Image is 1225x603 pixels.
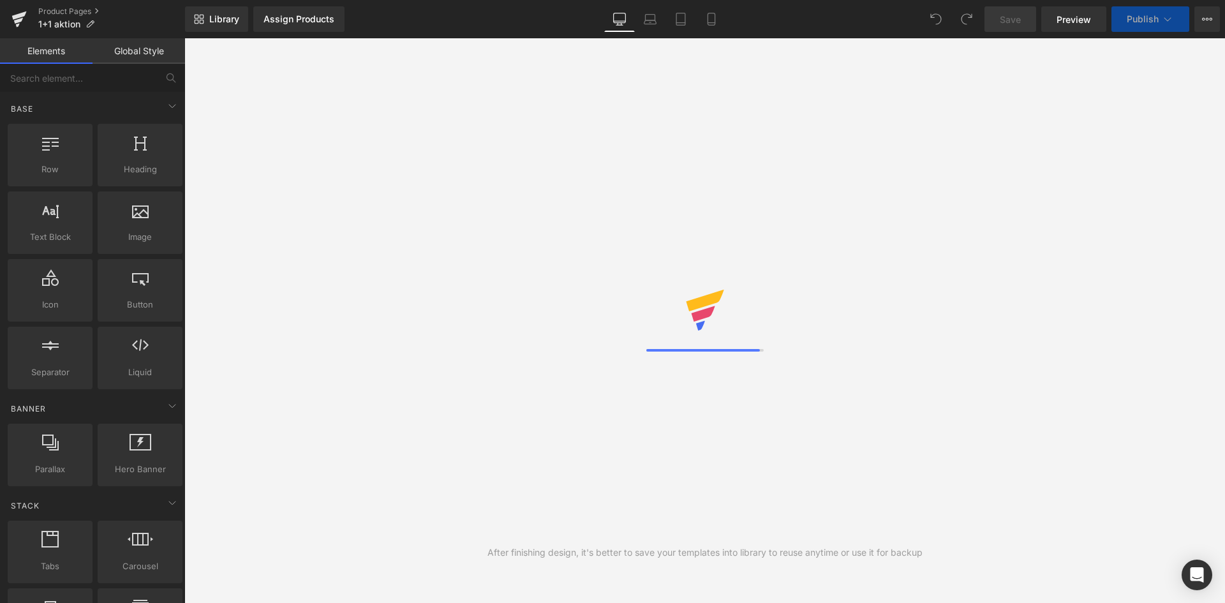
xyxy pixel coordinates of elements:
span: Hero Banner [101,463,179,476]
button: Undo [923,6,949,32]
div: Open Intercom Messenger [1182,560,1212,590]
span: Base [10,103,34,115]
span: 1+1 aktion [38,19,80,29]
div: Assign Products [264,14,334,24]
span: Heading [101,163,179,176]
span: Stack [10,500,41,512]
a: Desktop [604,6,635,32]
span: Carousel [101,560,179,573]
span: Library [209,13,239,25]
span: Save [1000,13,1021,26]
span: Text Block [11,230,89,244]
span: Row [11,163,89,176]
a: New Library [185,6,248,32]
span: Banner [10,403,47,415]
div: After finishing design, it's better to save your templates into library to reuse anytime or use i... [487,546,923,560]
span: Button [101,298,179,311]
a: Preview [1041,6,1106,32]
a: Product Pages [38,6,185,17]
span: Preview [1057,13,1091,26]
a: Laptop [635,6,665,32]
button: Redo [954,6,979,32]
button: Publish [1111,6,1189,32]
a: Global Style [93,38,185,64]
button: More [1194,6,1220,32]
span: Parallax [11,463,89,476]
a: Mobile [696,6,727,32]
span: Icon [11,298,89,311]
span: Tabs [11,560,89,573]
a: Tablet [665,6,696,32]
span: Publish [1127,14,1159,24]
span: Image [101,230,179,244]
span: Separator [11,366,89,379]
span: Liquid [101,366,179,379]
